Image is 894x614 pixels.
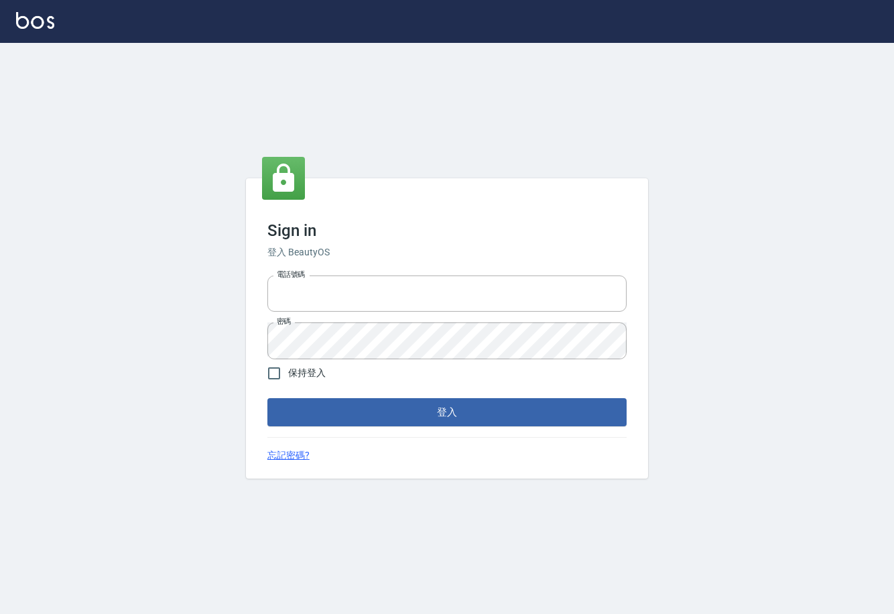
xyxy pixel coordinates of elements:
[16,12,54,29] img: Logo
[277,316,291,326] label: 密碼
[267,221,627,240] h3: Sign in
[267,448,310,463] a: 忘記密碼?
[288,366,326,380] span: 保持登入
[267,245,627,259] h6: 登入 BeautyOS
[277,269,305,280] label: 電話號碼
[267,398,627,426] button: 登入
